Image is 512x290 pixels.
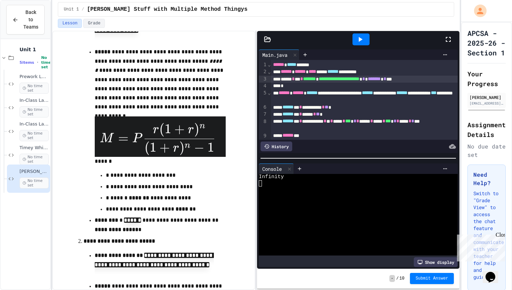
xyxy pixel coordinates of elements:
button: Submit Answer [410,273,454,284]
div: 9 [259,132,267,139]
span: Prework Lab - Introducing Errors [20,74,49,80]
div: Main.java [259,51,291,59]
div: Console [259,165,285,173]
span: Unit 1 [64,7,79,12]
div: History [261,142,292,151]
div: No due date set [467,142,506,159]
div: 7 [259,111,267,118]
div: [PERSON_NAME] [470,94,504,100]
div: 3 [259,76,267,83]
span: [PERSON_NAME] Stuff with Multiple Method Thingys [20,169,49,175]
iframe: chat widget [454,232,505,261]
span: In-Class Lab:Structured Output [20,98,49,104]
span: Unit 1 [20,46,49,53]
div: 1 [259,61,267,68]
span: Timey Whimey Stuff [20,145,49,151]
button: Lesson [58,19,82,28]
span: Submit Answer [416,276,448,281]
span: No time set [20,106,49,117]
span: 5 items [20,60,34,65]
span: Fold line [267,90,271,96]
h2: Assignment Details [467,120,506,139]
span: - [389,275,395,282]
div: 2 [259,68,267,75]
span: Fold line [267,69,271,75]
div: My Account [467,3,488,19]
span: No time set [20,154,49,165]
span: Infinity [259,174,284,180]
span: 10 [399,276,404,281]
div: Chat with us now!Close [3,3,48,44]
span: Mathy Stuff with Multiple Method Thingys [87,5,248,14]
div: 5 [259,90,267,104]
span: No time set [20,83,49,94]
div: 6 [259,104,267,111]
span: / [396,276,399,281]
span: No time set [20,130,49,141]
span: In-Class Lab: [PERSON_NAME] Stuff [20,121,49,127]
span: Fold line [267,62,271,67]
h1: APCSA - 2025-26 - Section 1 [467,28,506,58]
p: Switch to "Grade View" to access the chat feature and communicate with your teacher for help and ... [473,190,500,281]
h2: Your Progress [467,69,506,89]
span: No time set [41,55,51,69]
span: Back to Teams [23,9,39,31]
span: • [37,60,38,65]
span: / [82,7,84,12]
div: [EMAIL_ADDRESS][DOMAIN_NAME] [470,101,504,106]
h3: Need Help? [473,170,500,187]
iframe: chat widget [483,262,505,283]
div: 10 [259,139,267,146]
div: 8 [259,118,267,132]
div: Show display [414,257,458,267]
div: Console [259,163,294,174]
div: 4 [259,83,267,90]
button: Back to Teams [6,5,45,35]
button: Grade [83,19,105,28]
div: Main.java [259,49,300,60]
span: No time set [20,177,49,189]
